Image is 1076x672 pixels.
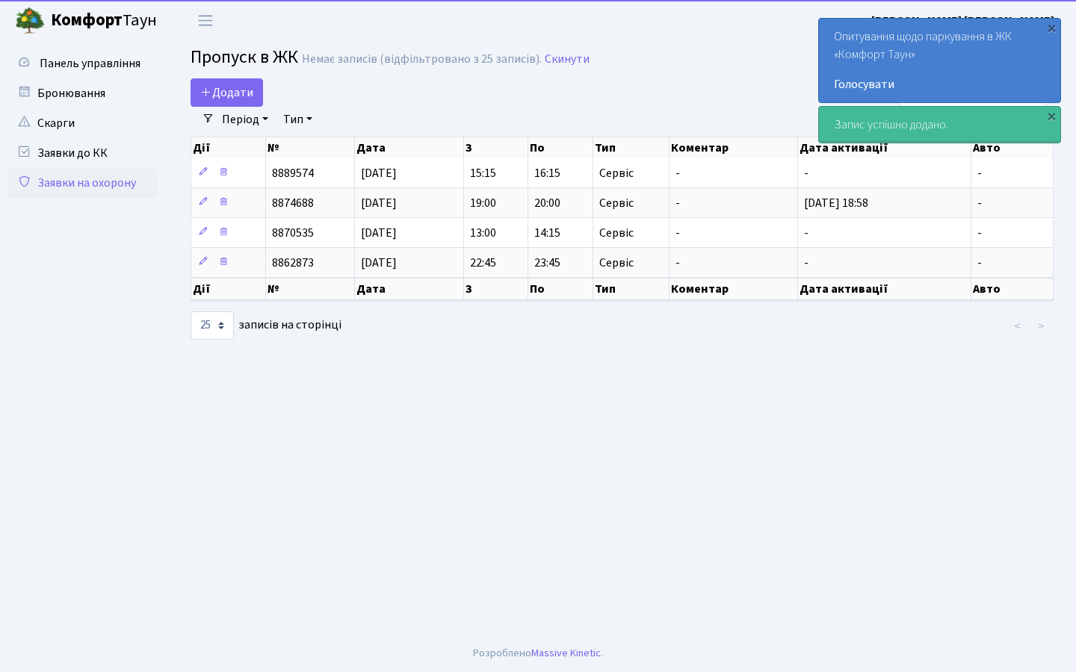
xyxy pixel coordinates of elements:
span: - [675,195,680,211]
th: Дії [191,137,266,158]
span: 8874688 [272,195,314,211]
span: - [675,225,680,241]
span: - [977,165,982,181]
span: Сервіс [599,167,634,179]
span: Сервіс [599,227,634,239]
th: Коментар [670,137,798,158]
a: Скарги [7,108,157,138]
span: [DATE] [361,195,397,211]
div: Опитування щодо паркування в ЖК «Комфорт Таун» [819,19,1060,102]
th: З [464,278,529,300]
span: 13:00 [470,225,496,241]
a: Massive Kinetic [531,645,601,661]
label: записів на сторінці [191,311,341,340]
div: × [1044,20,1059,35]
span: 19:00 [470,195,496,211]
a: Додати [191,78,263,107]
span: [DATE] [361,255,397,271]
span: 15:15 [470,165,496,181]
span: Сервіс [599,197,634,209]
b: [PERSON_NAME] [PERSON_NAME]. [871,13,1058,29]
span: Сервіс [599,257,634,269]
button: Переключити навігацію [187,8,224,33]
div: Запис успішно додано. [819,107,1060,143]
th: Авто [971,278,1054,300]
th: По [528,137,593,158]
span: 14:15 [534,225,560,241]
span: - [977,225,982,241]
th: Дата активації [798,278,971,300]
th: По [528,278,593,300]
th: Тип [593,137,670,158]
a: [PERSON_NAME] [PERSON_NAME]. [871,12,1058,30]
span: Панель управління [40,55,140,72]
a: Бронювання [7,78,157,108]
th: № [266,137,355,158]
a: Скинути [545,52,590,66]
th: Дата активації [798,137,971,158]
a: Тип [277,107,318,132]
th: З [464,137,529,158]
span: 8862873 [272,255,314,271]
span: - [977,195,982,211]
span: 16:15 [534,165,560,181]
span: - [804,225,808,241]
a: Період [216,107,274,132]
select: записів на сторінці [191,311,234,340]
th: Тип [593,278,670,300]
b: Комфорт [51,8,123,32]
span: 20:00 [534,195,560,211]
span: [DATE] [361,165,397,181]
div: Розроблено . [473,645,603,662]
div: Немає записів (відфільтровано з 25 записів). [302,52,542,66]
th: Дата [355,137,463,158]
span: - [675,255,680,271]
span: Додати [200,84,253,101]
th: № [266,278,355,300]
th: Дата [355,278,463,300]
span: - [675,165,680,181]
a: Голосувати [834,75,1045,93]
a: Заявки на охорону [7,168,157,198]
span: [DATE] [361,225,397,241]
span: - [804,165,808,181]
span: [DATE] 18:58 [804,195,868,211]
span: - [977,255,982,271]
th: Коментар [670,278,798,300]
img: logo.png [15,6,45,36]
th: Авто [971,137,1054,158]
a: Заявки до КК [7,138,157,168]
th: Дії [191,278,266,300]
span: 8889574 [272,165,314,181]
span: Пропуск в ЖК [191,44,298,70]
div: × [1044,108,1059,123]
span: - [804,255,808,271]
a: Панель управління [7,49,157,78]
span: Таун [51,8,157,34]
span: 8870535 [272,225,314,241]
span: 23:45 [534,255,560,271]
span: 22:45 [470,255,496,271]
